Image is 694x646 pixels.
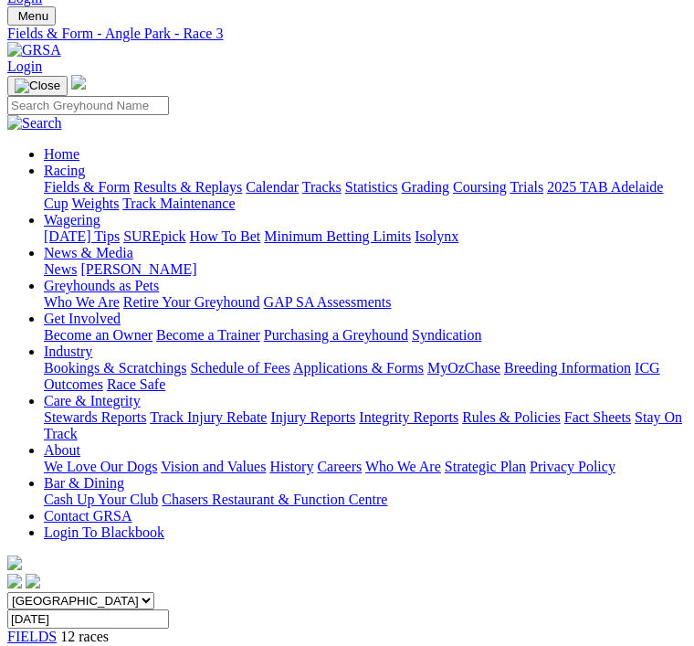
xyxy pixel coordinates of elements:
[246,179,299,195] a: Calendar
[44,459,157,474] a: We Love Our Dogs
[510,179,543,195] a: Trials
[150,409,267,425] a: Track Injury Rebate
[44,311,121,326] a: Get Involved
[44,492,687,508] div: Bar & Dining
[44,459,687,475] div: About
[44,475,124,491] a: Bar & Dining
[44,294,120,310] a: Who We Are
[7,609,169,629] input: Select date
[44,327,687,344] div: Get Involved
[7,42,61,58] img: GRSA
[264,327,408,343] a: Purchasing a Greyhound
[530,459,615,474] a: Privacy Policy
[44,344,92,359] a: Industry
[44,163,85,178] a: Racing
[44,360,660,392] a: ICG Outcomes
[44,492,158,507] a: Cash Up Your Club
[26,574,40,588] img: twitter.svg
[190,228,261,244] a: How To Bet
[7,58,42,74] a: Login
[44,524,164,540] a: Login To Blackbook
[270,409,355,425] a: Injury Reports
[269,459,313,474] a: History
[462,409,561,425] a: Rules & Policies
[415,228,458,244] a: Isolynx
[7,26,687,42] a: Fields & Form - Angle Park - Race 3
[44,442,80,458] a: About
[122,196,235,211] a: Track Maintenance
[44,360,687,393] div: Industry
[359,409,458,425] a: Integrity Reports
[7,574,22,588] img: facebook.svg
[71,75,86,90] img: logo-grsa-white.png
[156,327,260,343] a: Become a Trainer
[7,115,62,132] img: Search
[317,459,362,474] a: Careers
[504,360,631,376] a: Breeding Information
[44,409,687,442] div: Care & Integrity
[7,76,68,96] button: Toggle navigation
[123,294,260,310] a: Retire Your Greyhound
[453,179,507,195] a: Coursing
[264,294,392,310] a: GAP SA Assessments
[161,459,266,474] a: Vision and Values
[7,556,22,570] img: logo-grsa-white.png
[60,629,109,644] span: 12 races
[15,79,60,93] img: Close
[44,409,682,441] a: Stay On Track
[44,393,141,408] a: Care & Integrity
[412,327,481,343] a: Syndication
[18,9,48,23] span: Menu
[427,360,500,376] a: MyOzChase
[44,228,687,245] div: Wagering
[44,179,130,195] a: Fields & Form
[264,228,411,244] a: Minimum Betting Limits
[44,212,100,228] a: Wagering
[162,492,387,507] a: Chasers Restaurant & Function Centre
[7,629,57,644] a: FIELDS
[44,360,186,376] a: Bookings & Scratchings
[107,376,165,392] a: Race Safe
[345,179,398,195] a: Statistics
[44,245,133,260] a: News & Media
[44,179,687,212] div: Racing
[44,327,152,343] a: Become an Owner
[123,228,185,244] a: SUREpick
[190,360,289,376] a: Schedule of Fees
[44,261,77,277] a: News
[44,261,687,278] div: News & Media
[44,294,687,311] div: Greyhounds as Pets
[44,409,146,425] a: Stewards Reports
[133,179,242,195] a: Results & Replays
[7,6,56,26] button: Toggle navigation
[302,179,342,195] a: Tracks
[80,261,196,277] a: [PERSON_NAME]
[402,179,449,195] a: Grading
[44,508,131,524] a: Contact GRSA
[293,360,424,376] a: Applications & Forms
[564,409,631,425] a: Fact Sheets
[44,179,663,211] a: 2025 TAB Adelaide Cup
[44,146,79,162] a: Home
[71,196,119,211] a: Weights
[7,96,169,115] input: Search
[365,459,441,474] a: Who We Are
[445,459,526,474] a: Strategic Plan
[44,278,159,293] a: Greyhounds as Pets
[44,228,120,244] a: [DATE] Tips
